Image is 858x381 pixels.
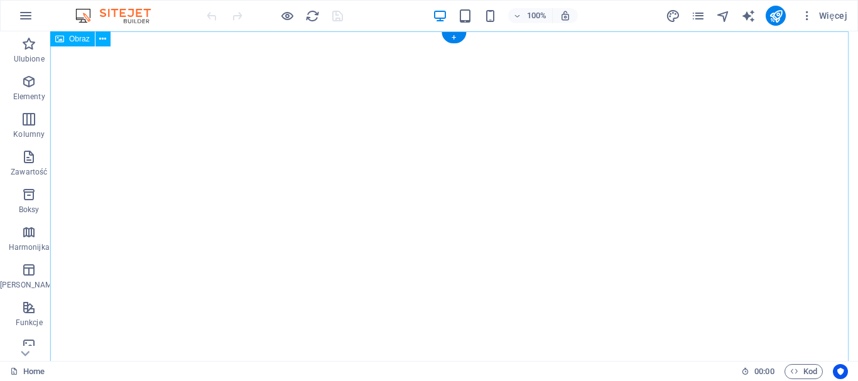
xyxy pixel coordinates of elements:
[796,6,852,26] button: Więcej
[801,9,847,22] span: Więcej
[527,8,547,23] h6: 100%
[72,8,166,23] img: Editor Logo
[19,205,40,215] p: Boksy
[741,364,774,379] h6: Czas sesji
[280,8,295,23] button: Kliknij tutaj, aby wyjść z trybu podglądu i kontynuować edycję
[305,9,320,23] i: Przeładuj stronę
[785,364,823,379] button: Kod
[769,9,783,23] i: Opublikuj
[14,54,45,64] p: Ulubione
[10,364,45,379] a: Kliknij, aby anulować zaznaczenie. Kliknij dwukrotnie, aby otworzyć Strony
[741,8,756,23] button: text_generator
[666,9,680,23] i: Projekt (Ctrl+Alt+Y)
[716,9,730,23] i: Nawigator
[11,167,47,177] p: Zawartość
[790,364,817,379] span: Kod
[69,35,90,43] span: Obraz
[305,8,320,23] button: reload
[13,129,45,139] p: Kolumny
[690,8,705,23] button: pages
[13,92,45,102] p: Elementy
[16,318,43,328] p: Funkcje
[560,10,571,21] i: Po zmianie rozmiaru automatycznie dostosowuje poziom powiększenia do wybranego urządzenia.
[9,242,50,252] p: Harmonijka
[665,8,680,23] button: design
[715,8,730,23] button: navigator
[833,364,848,379] button: Usercentrics
[508,8,553,23] button: 100%
[741,9,756,23] i: AI Writer
[442,32,466,43] div: +
[763,367,765,376] span: :
[754,364,774,379] span: 00 00
[766,6,786,26] button: publish
[691,9,705,23] i: Strony (Ctrl+Alt+S)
